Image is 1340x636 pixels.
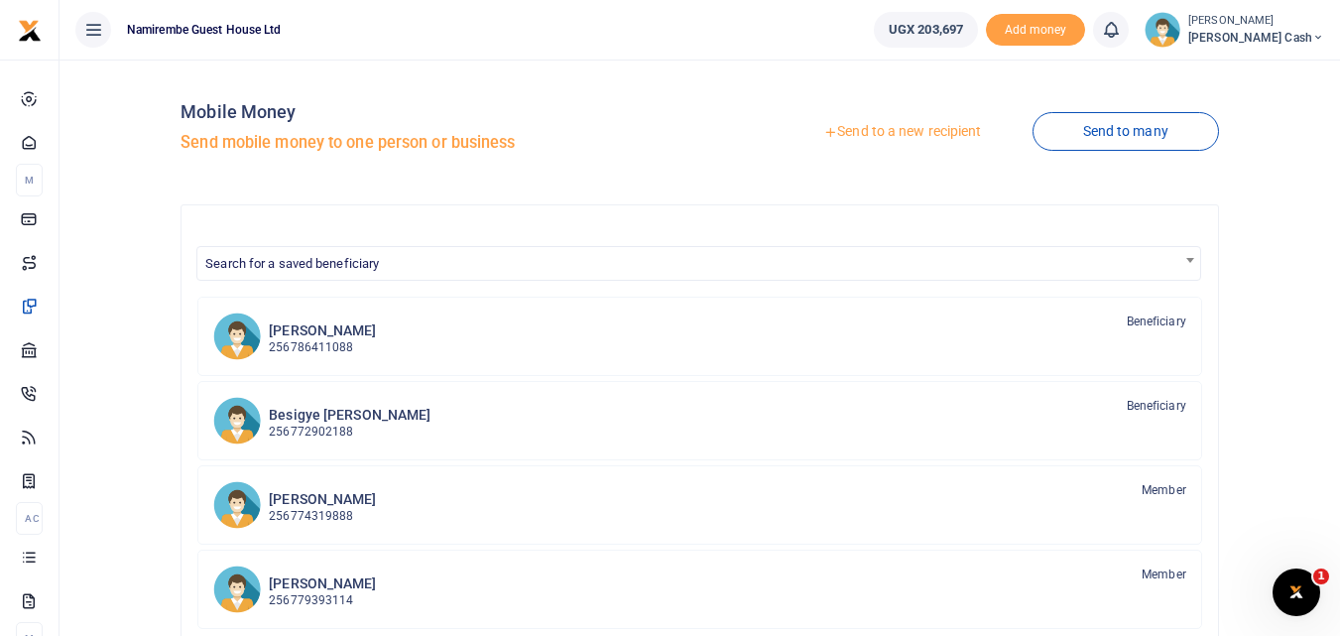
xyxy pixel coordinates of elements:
p: 256779393114 [269,591,376,610]
img: BN [213,397,261,445]
p: 256786411088 [269,338,376,357]
h6: [PERSON_NAME] [269,491,376,508]
h6: Besigye [PERSON_NAME] [269,407,430,424]
span: Beneficiary [1127,397,1186,415]
a: profile-user [PERSON_NAME] [PERSON_NAME] Cash [1145,12,1324,48]
img: WWr [213,566,261,613]
h6: [PERSON_NAME] [269,575,376,592]
small: [PERSON_NAME] [1188,13,1324,30]
p: 256772902188 [269,423,430,442]
a: Send to many [1033,112,1219,151]
li: Ac [16,502,43,535]
li: Wallet ballance [866,12,986,48]
a: logo-small logo-large logo-large [18,22,42,37]
a: Add money [986,21,1085,36]
span: Search for a saved beneficiary [197,247,1200,278]
span: Beneficiary [1127,313,1186,330]
a: Send to a new recipient [773,114,1032,150]
span: 1 [1313,569,1329,584]
p: 256774319888 [269,507,376,526]
h4: Mobile Money [181,101,691,123]
span: Member [1142,481,1186,499]
img: profile-user [1145,12,1180,48]
a: PK [PERSON_NAME] 256774319888 Member [197,465,1202,545]
a: UGX 203,697 [874,12,978,48]
img: logo-small [18,19,42,43]
a: AM [PERSON_NAME] 256786411088 Beneficiary [197,297,1202,376]
a: WWr [PERSON_NAME] 256779393114 Member [197,550,1202,629]
span: Add money [986,14,1085,47]
h5: Send mobile money to one person or business [181,133,691,153]
li: M [16,164,43,196]
span: Namirembe Guest House Ltd [119,21,290,39]
a: BN Besigye [PERSON_NAME] 256772902188 Beneficiary [197,381,1202,460]
li: Toup your wallet [986,14,1085,47]
span: Member [1142,566,1186,583]
span: UGX 203,697 [889,20,963,40]
iframe: Intercom live chat [1273,569,1320,616]
h6: [PERSON_NAME] [269,322,376,339]
span: Search for a saved beneficiary [205,256,379,271]
img: AM [213,313,261,360]
span: Search for a saved beneficiary [196,246,1201,281]
img: PK [213,481,261,529]
span: [PERSON_NAME] Cash [1188,29,1324,47]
